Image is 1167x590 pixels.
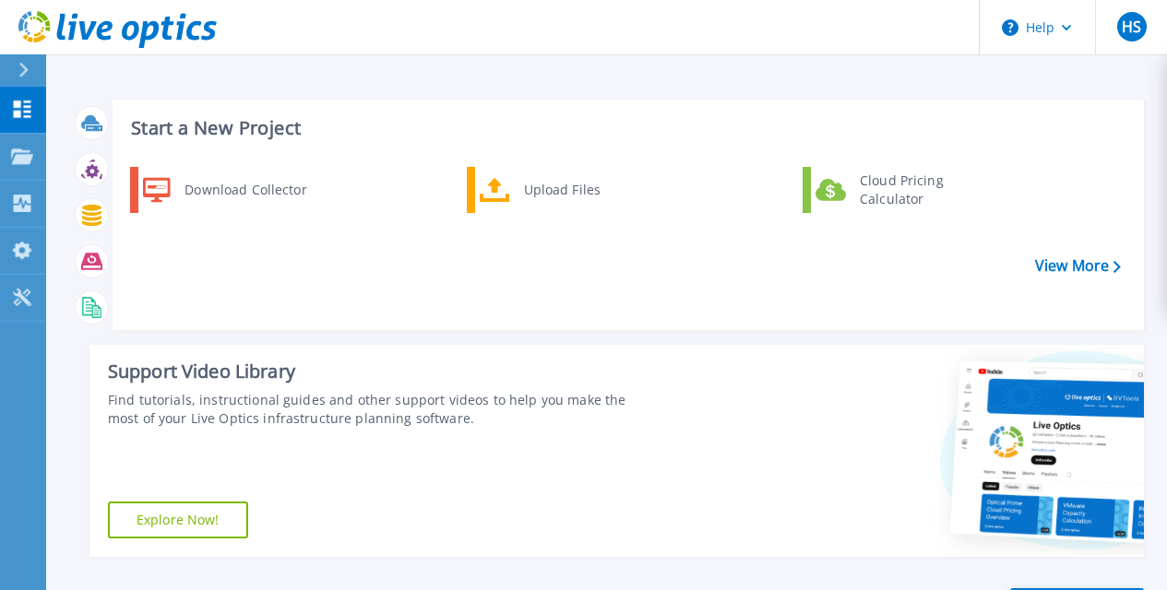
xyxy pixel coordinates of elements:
[1122,19,1141,34] span: HS
[175,171,315,208] div: Download Collector
[851,171,987,208] div: Cloud Pricing Calculator
[515,171,651,208] div: Upload Files
[108,360,656,383] div: Support Video Library
[131,118,1120,138] h3: Start a New Project
[108,391,656,428] div: Find tutorials, instructional guides and other support videos to help you make the most of your L...
[467,167,656,213] a: Upload Files
[1035,257,1121,275] a: View More
[130,167,319,213] a: Download Collector
[108,501,248,538] a: Explore Now!
[803,167,992,213] a: Cloud Pricing Calculator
